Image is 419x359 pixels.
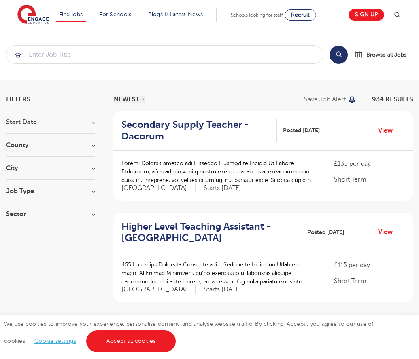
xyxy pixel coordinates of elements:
p: £135 per day [334,159,405,169]
h3: Job Type [6,188,95,194]
h3: Sector [6,211,95,218]
p: Loremi Dolorsit ametco adi Elitseddo Eiusmod te Incidid Ut Labore Etdolorem, al’en admin veni q n... [121,159,318,184]
p: 465 Loremips Dolorsita Consecte adi e Seddoe te Incididun Utlab etd magn: Al Enimad Minimveni, qu... [121,260,318,286]
div: Submit [6,45,323,64]
p: Save job alert [304,96,346,103]
span: Recruit [291,12,310,18]
span: 934 RESULTS [372,96,413,103]
a: Higher Level Teaching Assistant - [GEOGRAPHIC_DATA] [121,221,301,244]
a: Secondary Supply Teacher - Dacorum [121,119,277,142]
button: Search [330,46,348,64]
h3: Start Date [6,119,95,125]
span: Filters [6,96,30,103]
h2: Higher Level Teaching Assistant - [GEOGRAPHIC_DATA] [121,221,295,244]
a: Find jobs [59,11,83,17]
p: Starts [DATE] [204,285,241,294]
a: Cookie settings [34,338,76,344]
span: [GEOGRAPHIC_DATA] [121,184,196,192]
span: Schools looking for staff [231,12,283,18]
a: For Schools [99,11,131,17]
a: Sign up [349,9,384,21]
span: [GEOGRAPHIC_DATA] [121,285,196,294]
span: Posted [DATE] [283,126,320,135]
span: We use cookies to improve your experience, personalise content, and analyse website traffic. By c... [4,321,374,344]
a: Accept all cookies [86,330,176,352]
p: Starts [DATE] [204,184,241,192]
a: View [378,125,399,136]
a: Recruit [285,9,316,21]
p: £115 per day [334,260,405,270]
p: Short Term [334,175,405,184]
a: Browse all Jobs [354,50,413,59]
h3: City [6,165,95,171]
img: Engage Education [17,5,49,25]
input: Submit [6,46,323,63]
h2: Secondary Supply Teacher - Dacorum [121,119,270,142]
span: Posted [DATE] [307,228,344,237]
button: Save job alert [304,96,356,103]
p: Short Term [334,276,405,286]
span: Browse all Jobs [366,50,406,59]
a: View [378,227,399,237]
a: Blogs & Latest News [148,11,203,17]
h3: County [6,142,95,148]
